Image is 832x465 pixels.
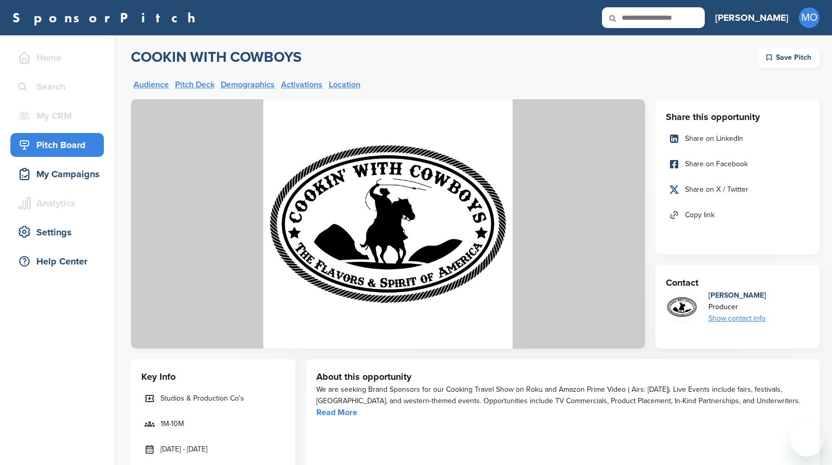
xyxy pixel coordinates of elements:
h3: Share this opportunity [666,110,810,124]
span: 1M-10M [160,418,184,430]
a: [PERSON_NAME] [715,6,788,29]
iframe: Button to launch messaging window [790,423,824,457]
a: Analytics [10,191,104,215]
a: Activations [281,81,323,89]
div: Save Pitch [758,48,820,68]
a: Help Center [10,249,104,273]
div: We are seeking Brand Sponsors for our Cooking Travel Show on Roku and Amazon Prime Video ( Airs: ... [316,384,810,407]
div: [PERSON_NAME] [708,290,766,301]
h3: Key Info [141,369,285,384]
a: Share on X / Twitter [666,179,810,201]
div: Search [16,77,104,96]
a: My Campaigns [10,162,104,186]
span: MO [799,7,820,28]
h3: About this opportunity [316,369,810,384]
a: Pitch Board [10,133,104,157]
img: Sponsorpitch & [131,99,645,349]
div: Producer [708,301,766,313]
a: Home [10,46,104,70]
a: SponsorPitch [12,11,202,24]
a: Pitch Deck [175,81,214,89]
span: [DATE] - [DATE] [160,444,207,455]
h3: Contact [666,275,810,290]
div: Home [16,48,104,67]
div: My Campaigns [16,165,104,183]
span: Studios & Production Co's [160,393,244,404]
a: Audience [133,81,169,89]
div: Help Center [16,252,104,271]
a: Search [10,75,104,99]
a: Copy link [666,204,810,226]
h2: COOKIN WITH COWBOYS [131,48,302,67]
a: Share on Facebook [666,153,810,175]
div: Settings [16,223,104,242]
a: My CRM [10,104,104,128]
div: Pitch Board [16,136,104,154]
a: COOKIN WITH COWBOYS [131,48,302,68]
img: Cooking with cowboys logo (white background) [666,291,697,323]
span: Share on Facebook [685,158,748,170]
h3: [PERSON_NAME] [715,10,788,25]
a: Demographics [221,81,275,89]
a: Share on LinkedIn [666,128,810,150]
a: Read More [316,407,357,418]
span: Share on LinkedIn [685,133,743,144]
span: Copy link [685,209,715,221]
span: Share on X / Twitter [685,184,748,195]
a: Settings [10,220,104,244]
div: Analytics [16,194,104,212]
a: Location [329,81,360,89]
div: My CRM [16,107,104,125]
div: Show contact info [708,313,766,324]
